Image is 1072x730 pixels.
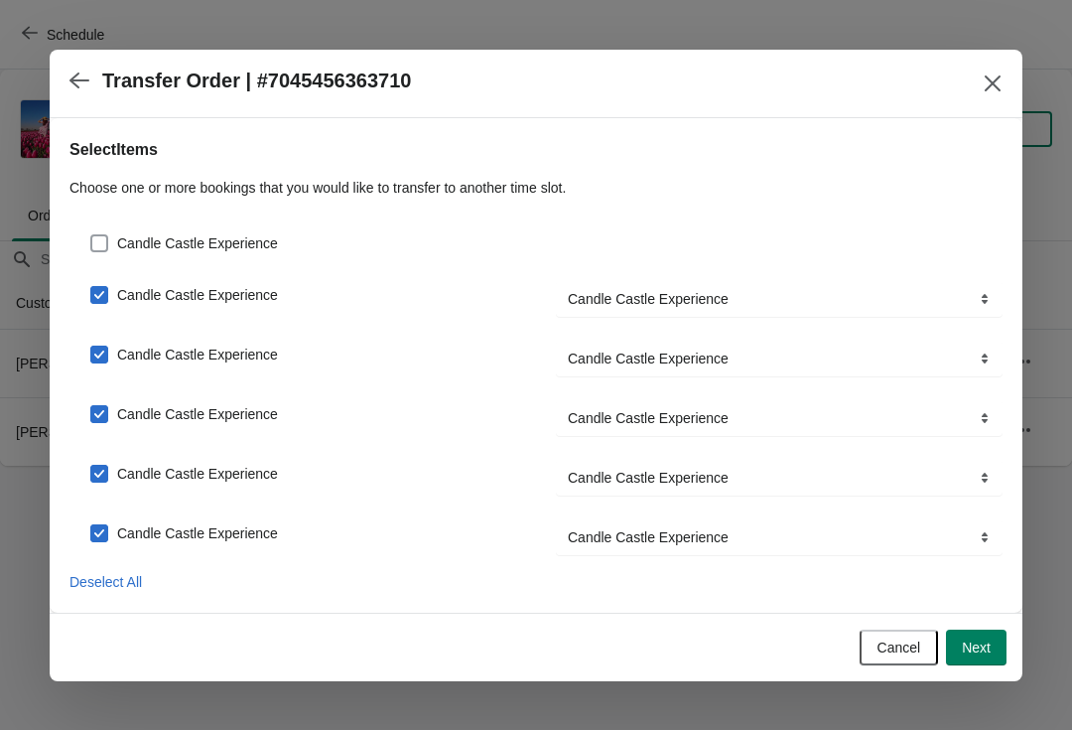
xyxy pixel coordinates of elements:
[975,66,1010,101] button: Close
[69,178,1003,198] p: Choose one or more bookings that you would like to transfer to another time slot.
[69,138,1003,162] h2: Select Items
[946,630,1006,665] button: Next
[877,640,921,656] span: Cancel
[117,523,278,543] span: Candle Castle Experience
[117,404,278,424] span: Candle Castle Experience
[962,640,991,656] span: Next
[117,345,278,365] span: Candle Castle Experience
[117,285,278,305] span: Candle Castle Experience
[117,464,278,484] span: Candle Castle Experience
[860,630,939,665] button: Cancel
[69,574,142,590] span: Deselect All
[117,233,278,253] span: Candle Castle Experience
[62,564,150,600] button: Deselect All
[102,70,411,92] h2: Transfer Order | #7045456363710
